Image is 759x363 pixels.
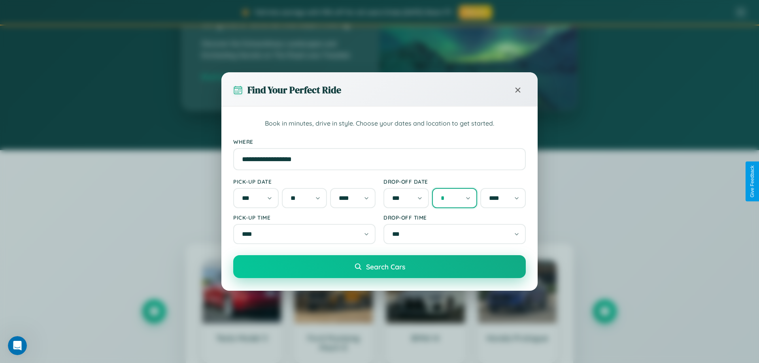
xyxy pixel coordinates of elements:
[233,255,526,278] button: Search Cars
[233,138,526,145] label: Where
[383,178,526,185] label: Drop-off Date
[233,214,376,221] label: Pick-up Time
[233,118,526,129] p: Book in minutes, drive in style. Choose your dates and location to get started.
[366,262,405,271] span: Search Cars
[383,214,526,221] label: Drop-off Time
[233,178,376,185] label: Pick-up Date
[247,83,341,96] h3: Find Your Perfect Ride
